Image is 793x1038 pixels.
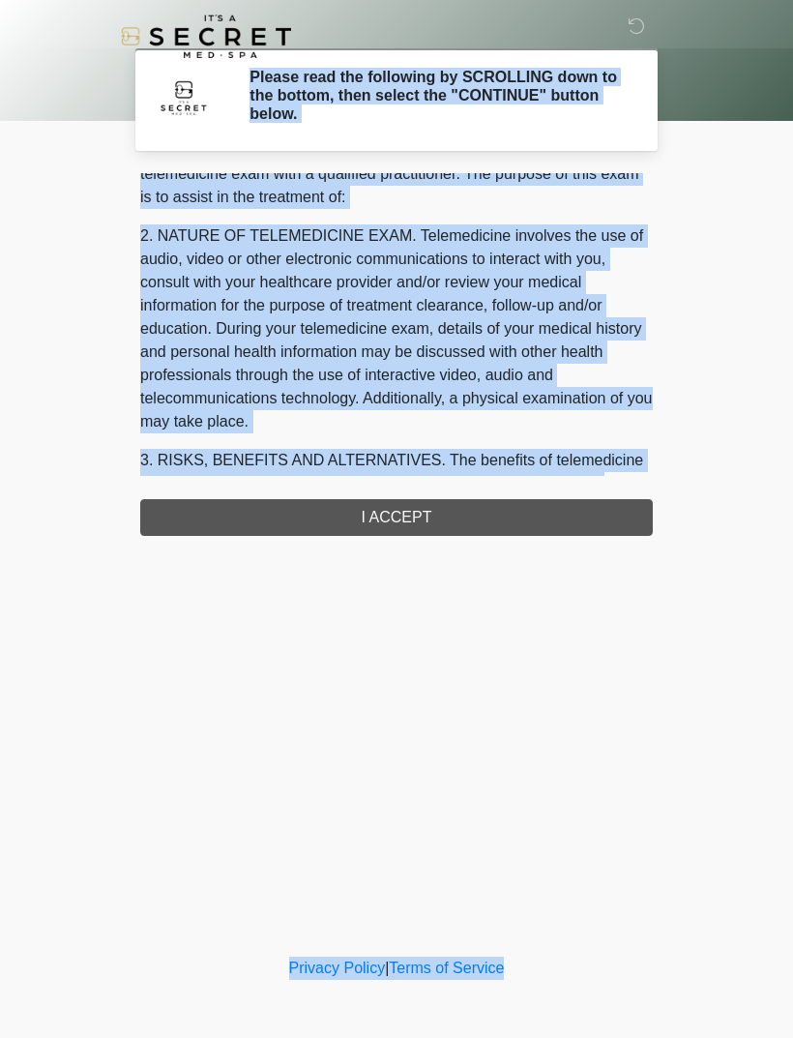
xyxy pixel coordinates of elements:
p: 2. NATURE OF TELEMEDICINE EXAM. Telemedicine involves the use of audio, video or other electronic... [140,224,653,433]
a: Privacy Policy [289,960,386,976]
img: It's A Secret Med Spa Logo [121,15,291,58]
p: 3. RISKS, BENEFITS AND ALTERNATIVES. The benefits of telemedicine include having access to medica... [140,449,653,658]
a: Terms of Service [389,960,504,976]
p: 1. PURPOSE. The purpose of this form is to obtain your consent for a telemedicine exam with a qua... [140,139,653,209]
a: | [385,960,389,976]
h2: Please read the following by SCROLLING down to the bottom, then select the "CONTINUE" button below. [250,68,624,124]
img: Agent Avatar [155,68,213,126]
